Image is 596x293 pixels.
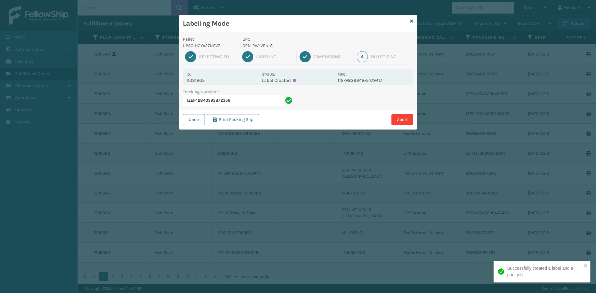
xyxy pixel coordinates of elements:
button: Print Packing Slip [207,114,259,125]
div: 2 [242,51,253,62]
label: MPO: [338,72,346,77]
label: Status: [262,72,275,77]
div: 4 [357,51,368,62]
p: GEN-PW-VEN-S [242,42,334,49]
p: 112-9839648-5479417 [338,78,409,83]
div: Successfully created a label and a print job. [507,265,582,278]
div: Palletizing [371,54,411,60]
div: 1 [185,51,196,62]
button: Abort [391,114,413,125]
div: Labeling [256,54,293,60]
p: Pallet [183,36,235,42]
label: Tracking Number [183,89,219,95]
div: 3 [300,51,311,62]
button: Undo [183,114,205,125]
div: Dimensions [314,54,351,60]
div: Selecting FO [199,54,236,60]
label: Id: [187,72,191,77]
h3: Labeling Mode [183,19,408,28]
button: close [584,263,588,269]
p: 2031805 [187,78,258,83]
p: UPSG-HCYA27NSV7 [183,42,235,49]
p: Label Created [262,78,334,83]
p: UPC [242,36,334,42]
